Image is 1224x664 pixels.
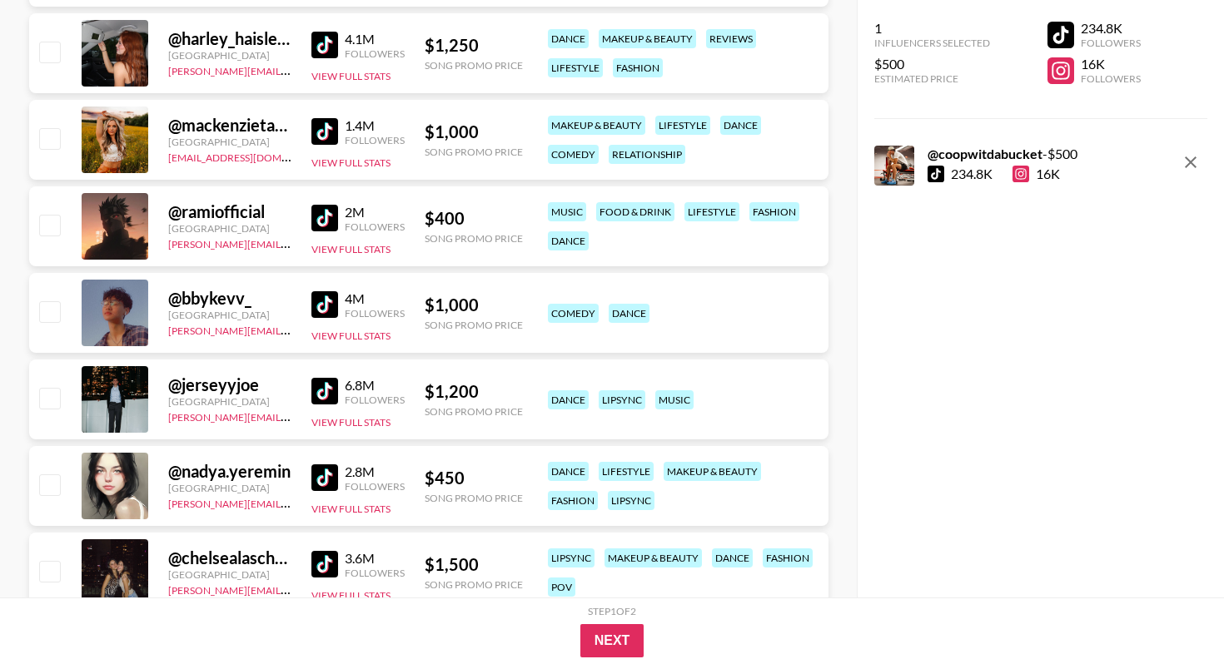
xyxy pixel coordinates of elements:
[168,148,336,164] a: [EMAIL_ADDRESS][DOMAIN_NAME]
[168,115,291,136] div: @ mackenzietaylord
[311,70,391,82] button: View Full Stats
[928,146,1042,161] strong: @ coopwitdabucket
[345,47,405,60] div: Followers
[605,548,702,567] div: makeup & beauty
[1081,56,1141,72] div: 16K
[168,568,291,581] div: [GEOGRAPHIC_DATA]
[684,202,739,221] div: lifestyle
[168,321,415,337] a: [PERSON_NAME][EMAIL_ADDRESS][DOMAIN_NAME]
[311,156,391,169] button: View Full Stats
[425,35,523,56] div: $ 1,250
[874,20,990,37] div: 1
[548,577,575,597] div: pov
[311,118,338,145] img: TikTok
[345,394,405,406] div: Followers
[425,381,523,402] div: $ 1,200
[168,201,291,222] div: @ ramiofficial
[311,243,391,255] button: View Full Stats
[311,205,338,231] img: TikTok
[548,58,603,77] div: lifestyle
[1081,37,1141,49] div: Followers
[548,29,589,48] div: dance
[425,146,523,158] div: Song Promo Price
[951,166,993,182] div: 234.8K
[168,461,291,482] div: @ nadya.yeremin
[548,231,589,250] div: dance
[345,550,405,567] div: 3.6M
[425,468,523,488] div: $ 450
[425,232,523,245] div: Song Promo Price
[345,463,405,480] div: 2.8M
[425,578,523,591] div: Song Promo Price
[548,462,589,481] div: dance
[345,204,405,221] div: 2M
[425,319,523,331] div: Song Promo Price
[548,202,586,221] div: music
[613,58,663,77] div: fashion
[168,494,415,510] a: [PERSON_NAME][EMAIL_ADDRESS][DOMAIN_NAME]
[311,330,391,342] button: View Full Stats
[928,146,1077,162] div: - $ 500
[425,59,523,72] div: Song Promo Price
[874,72,990,85] div: Estimated Price
[596,202,674,221] div: food & drink
[345,31,405,47] div: 4.1M
[168,374,291,395] div: @ jerseyyjoe
[168,309,291,321] div: [GEOGRAPHIC_DATA]
[1081,20,1141,37] div: 234.8K
[655,390,694,409] div: music
[311,32,338,58] img: TikTok
[168,222,291,235] div: [GEOGRAPHIC_DATA]
[609,304,649,323] div: dance
[425,405,523,418] div: Song Promo Price
[168,408,415,424] a: [PERSON_NAME][EMAIL_ADDRESS][DOMAIN_NAME]
[311,503,391,515] button: View Full Stats
[168,136,291,148] div: [GEOGRAPHIC_DATA]
[311,291,338,318] img: TikTok
[168,28,291,49] div: @ harley_haisleyyy
[345,117,405,134] div: 1.4M
[874,56,990,72] div: $500
[609,145,685,164] div: relationship
[311,589,391,602] button: View Full Stats
[425,208,523,229] div: $ 400
[168,395,291,408] div: [GEOGRAPHIC_DATA]
[664,462,761,481] div: makeup & beauty
[345,221,405,233] div: Followers
[874,37,990,49] div: Influencers Selected
[345,290,405,307] div: 4M
[599,462,654,481] div: lifestyle
[345,134,405,146] div: Followers
[548,548,595,567] div: lipsync
[706,29,756,48] div: reviews
[712,548,753,567] div: dance
[655,116,710,135] div: lifestyle
[1013,166,1060,182] div: 16K
[345,307,405,320] div: Followers
[311,464,338,491] img: TikTok
[608,491,654,510] div: lipsync
[720,116,761,135] div: dance
[168,49,291,62] div: [GEOGRAPHIC_DATA]
[425,295,523,315] div: $ 1,000
[168,581,415,597] a: [PERSON_NAME][EMAIL_ADDRESS][DOMAIN_NAME]
[548,116,645,135] div: makeup & beauty
[548,491,598,510] div: fashion
[168,548,291,568] div: @ chelsealascher1
[425,492,523,504] div: Song Promo Price
[168,235,415,250] a: [PERSON_NAME][EMAIL_ADDRESS][DOMAIN_NAME]
[599,29,696,48] div: makeup & beauty
[168,482,291,494] div: [GEOGRAPHIC_DATA]
[168,288,291,309] div: @ bbykevv_
[763,548,813,567] div: fashion
[345,377,405,394] div: 6.8M
[1141,581,1204,644] iframe: Drift Widget Chat Controller
[548,145,599,164] div: comedy
[1174,146,1207,179] button: remove
[425,554,523,575] div: $ 1,500
[311,378,338,404] img: TikTok
[548,304,599,323] div: comedy
[749,202,799,221] div: fashion
[1081,72,1141,85] div: Followers
[168,62,415,77] a: [PERSON_NAME][EMAIL_ADDRESS][DOMAIN_NAME]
